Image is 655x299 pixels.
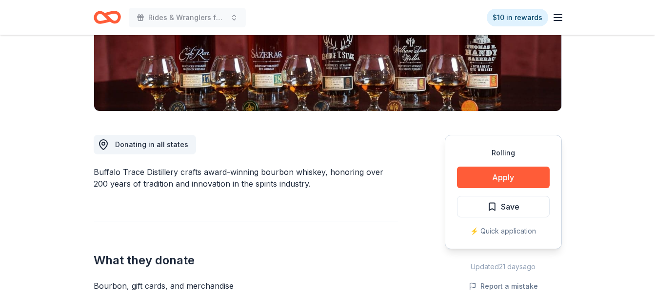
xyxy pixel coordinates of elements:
a: Home [94,6,121,29]
button: Save [457,196,550,217]
div: Buffalo Trace Distillery crafts award-winning bourbon whiskey, honoring over 200 years of traditi... [94,166,398,190]
span: Donating in all states [115,140,188,149]
span: Rides & Wranglers for MS [148,12,226,23]
button: Rides & Wranglers for MS [129,8,246,27]
div: Bourbon, gift cards, and merchandise [94,280,398,292]
span: Save [501,200,519,213]
div: Rolling [457,147,550,159]
h2: What they donate [94,253,398,268]
button: Apply [457,167,550,188]
button: Report a mistake [469,280,538,292]
div: Updated 21 days ago [445,261,562,273]
a: $10 in rewards [487,9,548,26]
div: ⚡️ Quick application [457,225,550,237]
